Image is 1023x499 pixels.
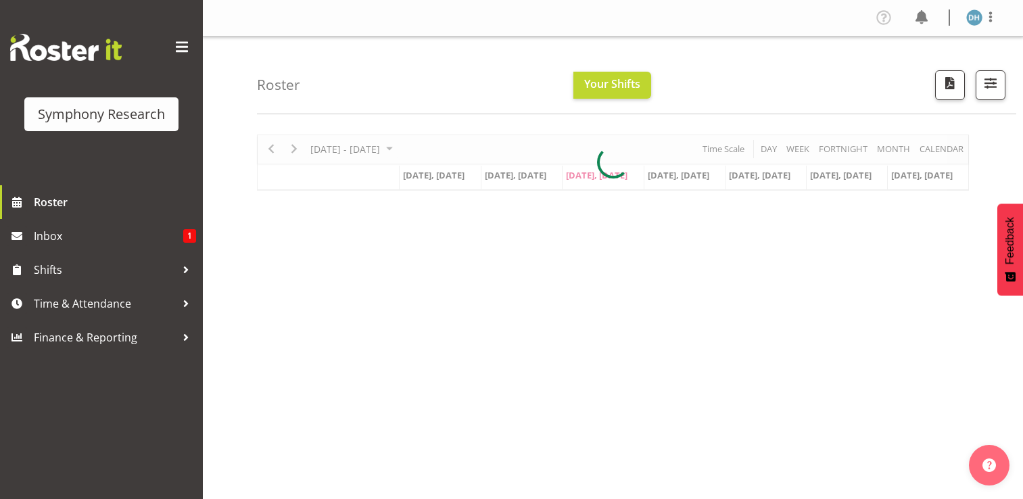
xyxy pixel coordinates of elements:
button: Filter Shifts [976,70,1005,100]
span: Roster [34,192,196,212]
span: Feedback [1004,217,1016,264]
span: Shifts [34,260,176,280]
img: help-xxl-2.png [982,458,996,472]
button: Download a PDF of the roster according to the set date range. [935,70,965,100]
img: deborah-hull-brown2052.jpg [966,9,982,26]
span: Your Shifts [584,76,640,91]
h4: Roster [257,77,300,93]
span: Inbox [34,226,183,246]
button: Your Shifts [573,72,651,99]
span: Finance & Reporting [34,327,176,348]
span: Time & Attendance [34,293,176,314]
img: Rosterit website logo [10,34,122,61]
button: Feedback - Show survey [997,204,1023,295]
span: 1 [183,229,196,243]
div: Symphony Research [38,104,165,124]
